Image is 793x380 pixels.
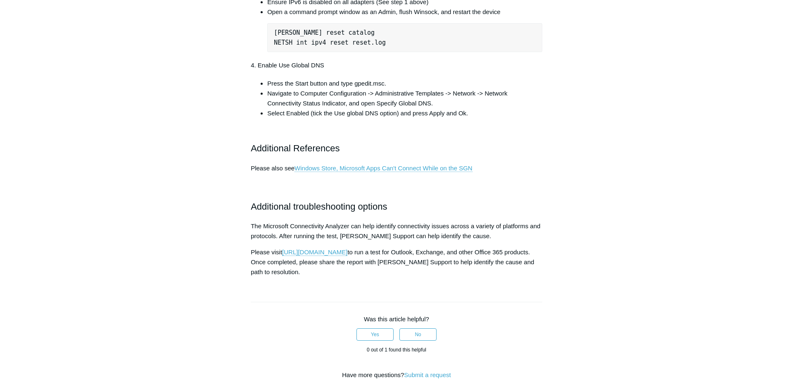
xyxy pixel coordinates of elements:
[404,371,451,378] a: Submit a request
[267,79,542,88] li: Press the Start button and type gpedit.msc.
[251,370,542,380] div: Have more questions?
[251,221,542,241] p: The Microsoft Connectivity Analyzer can help identify connectivity issues across a variety of pla...
[251,163,542,193] p: Please also see
[267,23,542,52] pre: [PERSON_NAME] reset catalog NETSH int ipv4 reset reset.log
[267,7,542,52] li: Open a command prompt window as an Admin, flush Winsock, and restart the device
[267,88,542,108] li: Navigate to Computer Configuration -> Administrative Templates -> Network -> Network Connectivity...
[364,315,429,323] span: Was this article helpful?
[367,347,426,353] span: 0 out of 1 found this helpful
[282,249,347,256] a: [URL][DOMAIN_NAME]
[267,108,542,118] li: Select Enabled (tick the Use global DNS option) and press Apply and Ok.
[251,60,542,70] p: 4. Enable Use Global DNS
[251,199,542,214] h2: Additional troubleshooting options
[356,328,394,341] button: This article was helpful
[294,165,472,172] a: Windows Store, Microsoft Apps Can't Connect While on the SGN
[251,247,542,277] p: Please visit to run a test for Outlook, Exchange, and other Office 365 products. Once completed, ...
[399,328,437,341] button: This article was not helpful
[251,127,542,155] h2: Additional References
